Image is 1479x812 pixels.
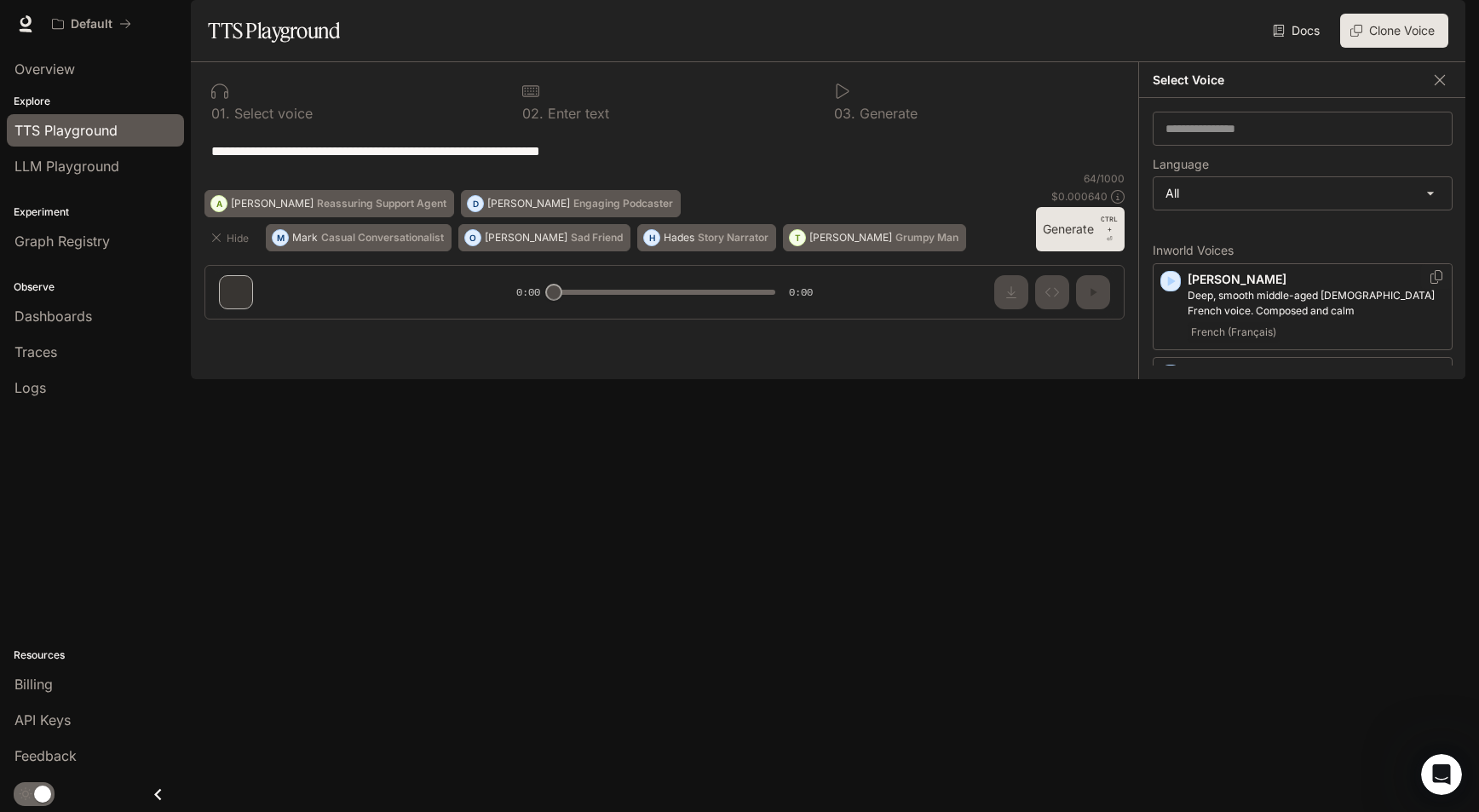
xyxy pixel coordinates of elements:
[292,233,318,243] p: Mark
[698,233,768,243] p: Story Narrator
[1153,158,1209,170] p: Language
[1188,365,1445,382] p: [PERSON_NAME]
[664,233,694,243] p: Hades
[571,233,623,243] p: Sad Friend
[1101,214,1118,234] p: CTRL +
[1428,270,1445,284] button: Copy Voice ID
[461,190,681,217] button: D[PERSON_NAME]Engaging Podcaster
[211,190,227,217] div: A
[895,233,958,243] p: Grumpy Man
[458,224,630,251] button: O[PERSON_NAME]Sad Friend
[465,224,481,251] div: O
[1340,14,1448,48] button: Clone Voice
[1269,14,1326,48] a: Docs
[1153,245,1453,256] p: Inworld Voices
[790,224,805,251] div: T
[321,233,444,243] p: Casual Conversationalist
[1101,214,1118,245] p: ⏎
[71,17,112,32] p: Default
[855,107,918,120] p: Generate
[468,190,483,217] div: D
[204,224,259,251] button: Hide
[487,199,570,209] p: [PERSON_NAME]
[1188,271,1445,288] p: [PERSON_NAME]
[1051,189,1108,204] p: $ 0.000640
[44,7,139,41] button: All workspaces
[783,224,966,251] button: T[PERSON_NAME]Grumpy Man
[273,224,288,251] div: M
[485,233,567,243] p: [PERSON_NAME]
[1421,754,1462,795] iframe: Intercom live chat
[1154,177,1452,210] div: All
[1188,288,1445,319] p: Deep, smooth middle-aged male French voice. Composed and calm
[809,233,892,243] p: [PERSON_NAME]
[834,107,855,120] p: 0 3 .
[211,107,230,120] p: 0 1 .
[266,224,452,251] button: MMarkCasual Conversationalist
[1084,171,1125,186] p: 64 / 1000
[522,107,544,120] p: 0 2 .
[230,107,313,120] p: Select voice
[573,199,673,209] p: Engaging Podcaster
[637,224,776,251] button: HHadesStory Narrator
[544,107,609,120] p: Enter text
[317,199,446,209] p: Reassuring Support Agent
[644,224,659,251] div: H
[1036,207,1125,251] button: GenerateCTRL +⏎
[231,199,314,209] p: [PERSON_NAME]
[1188,322,1280,343] span: French (Français)
[208,14,340,48] h1: TTS Playground
[204,190,454,217] button: A[PERSON_NAME]Reassuring Support Agent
